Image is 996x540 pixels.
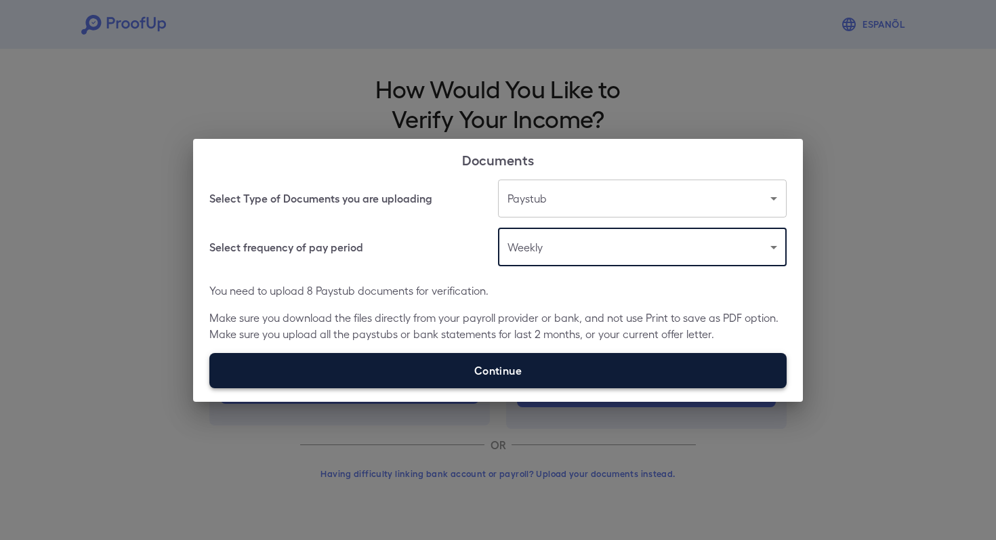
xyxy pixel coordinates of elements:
[209,310,787,342] p: Make sure you download the files directly from your payroll provider or bank, and not use Print t...
[209,190,432,207] h6: Select Type of Documents you are uploading
[209,353,787,388] label: Continue
[209,283,787,299] p: You need to upload 8 Paystub documents for verification.
[209,239,363,255] h6: Select frequency of pay period
[498,228,787,266] div: Weekly
[498,180,787,217] div: Paystub
[193,139,803,180] h2: Documents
